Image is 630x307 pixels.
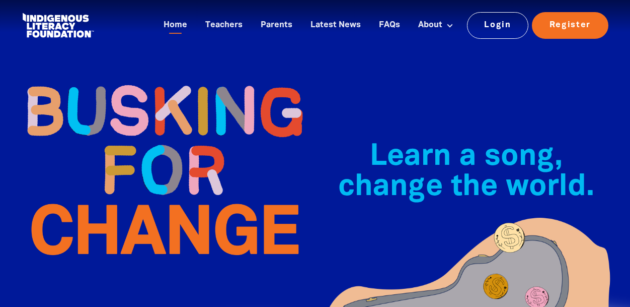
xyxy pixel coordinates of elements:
[412,17,459,34] a: About
[532,12,608,38] a: Register
[304,17,367,34] a: Latest News
[338,143,594,201] span: Learn a song, change the world.
[199,17,249,34] a: Teachers
[373,17,406,34] a: FAQs
[157,17,193,34] a: Home
[467,12,529,38] a: Login
[255,17,298,34] a: Parents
